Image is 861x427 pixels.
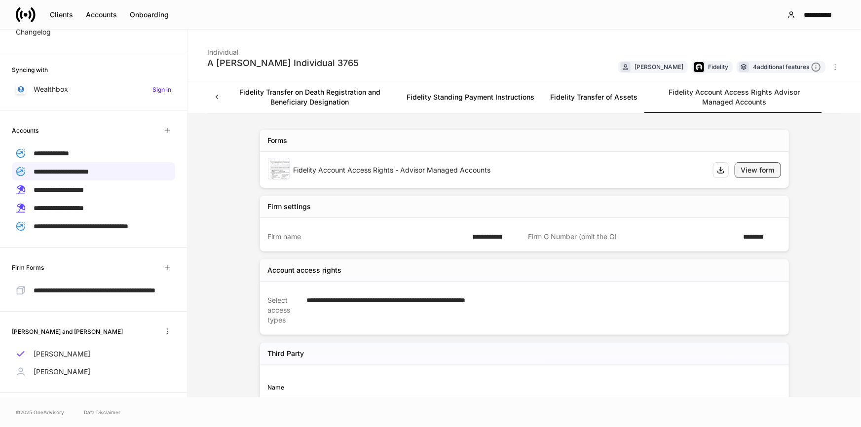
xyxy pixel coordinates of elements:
[268,295,301,325] div: Select access types
[635,62,683,71] div: [PERSON_NAME]
[43,7,79,23] button: Clients
[34,349,90,359] p: [PERSON_NAME]
[645,81,823,113] a: Fidelity Account Access Rights Advisor Managed Accounts
[753,62,821,72] div: 4 additional features
[130,10,169,20] div: Onboarding
[207,41,359,57] div: Individual
[16,27,51,37] p: Changelog
[12,126,38,135] h6: Accounts
[528,232,737,242] div: Firm G Number (omit the G)
[268,136,288,145] div: Forms
[741,165,775,175] div: View form
[12,80,175,98] a: WealthboxSign in
[12,65,48,74] h6: Syncing with
[268,265,342,275] div: Account access rights
[735,162,781,178] button: View form
[12,363,175,381] a: [PERSON_NAME]
[79,7,123,23] button: Accounts
[399,81,542,113] a: Fidelity Standing Payment Instructions
[16,408,64,416] span: © 2025 OneAdvisory
[268,232,466,242] div: Firm name
[294,165,705,175] div: Fidelity Account Access Rights - Advisor Managed Accounts
[123,7,175,23] button: Onboarding
[268,349,304,358] h5: Third Party
[12,327,123,336] h6: [PERSON_NAME] and [PERSON_NAME]
[542,81,645,113] a: Fidelity Transfer of Assets
[34,367,90,377] p: [PERSON_NAME]
[84,408,120,416] a: Data Disclaimer
[34,84,68,94] p: Wealthbox
[12,23,175,41] a: Changelog
[268,202,311,212] div: Firm settings
[50,10,73,20] div: Clients
[268,383,524,392] div: Name
[152,85,171,94] h6: Sign in
[86,10,117,20] div: Accounts
[221,81,399,113] a: Fidelity Transfer on Death Registration and Beneficiary Designation
[207,57,359,69] div: A [PERSON_NAME] Individual 3765
[708,62,728,71] div: Fidelity
[12,345,175,363] a: [PERSON_NAME]
[12,263,44,272] h6: Firm Forms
